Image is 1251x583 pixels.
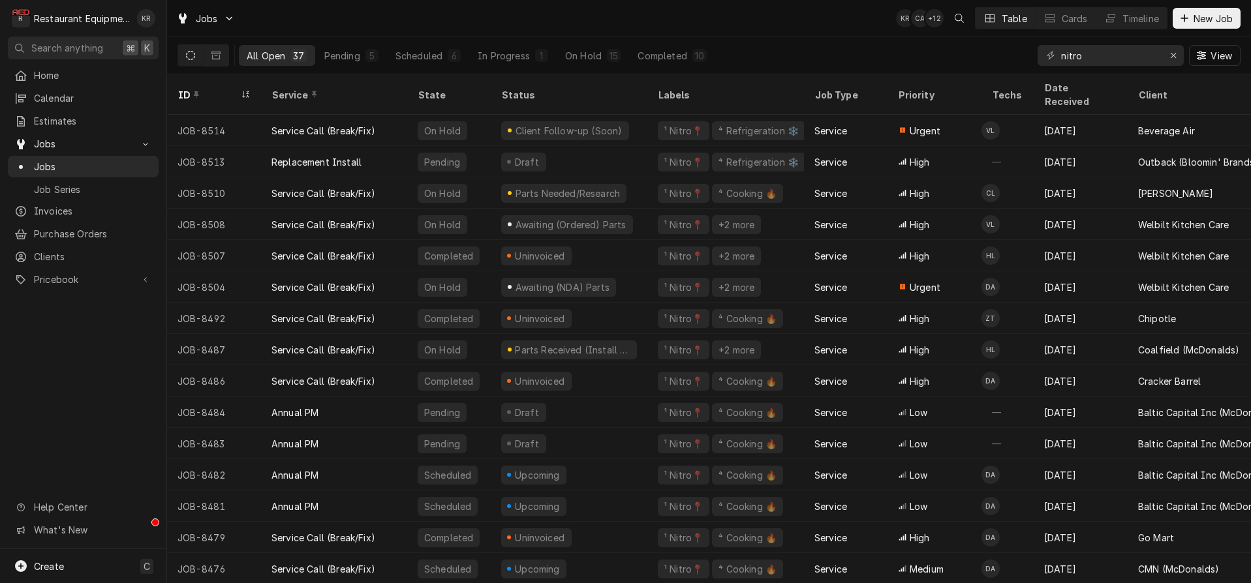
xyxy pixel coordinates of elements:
span: Jobs [34,137,132,151]
div: Table [1002,12,1027,25]
div: Service [814,343,847,357]
div: Timeline [1122,12,1159,25]
div: ¹ Nitro📍 [663,406,704,419]
span: Job Series [34,183,152,196]
div: DA [981,560,1000,578]
button: New Job [1173,8,1241,29]
div: Pending [423,437,461,451]
div: ⁴ Cooking 🔥 [717,531,778,545]
a: Invoices [8,200,159,222]
a: Clients [8,246,159,267]
div: Service Call (Break/Fix) [271,531,375,545]
span: High [910,531,930,545]
div: [DATE] [1034,240,1128,271]
div: ⁴ Cooking 🔥 [717,374,778,388]
div: Service [814,468,847,482]
div: ¹ Nitro📍 [663,312,704,325]
span: Medium [910,562,944,576]
div: ¹ Nitro📍 [663,437,704,451]
div: Service Call (Break/Fix) [271,280,375,294]
div: On Hold [423,280,462,294]
div: CMN (McDonalds) [1138,562,1219,576]
div: DA [981,278,1000,296]
div: HL [981,340,1000,359]
div: Service Call (Break/Fix) [271,218,375,232]
div: JOB-8479 [167,522,261,553]
div: JOB-8507 [167,240,261,271]
span: Low [910,406,927,419]
div: [DATE] [1034,334,1128,365]
div: Status [501,88,634,102]
div: — [981,146,1034,177]
div: Service Call (Break/Fix) [271,374,375,388]
div: ⁴ Refrigeration ❄️ [717,124,800,138]
div: Techs [992,88,1023,102]
div: Upcoming [514,500,562,513]
input: Keyword search [1061,45,1159,66]
span: Low [910,468,927,482]
div: Beverage Air [1138,124,1195,138]
span: Jobs [196,12,218,25]
span: Help Center [34,500,151,514]
div: Chipotle [1138,312,1176,325]
div: — [981,428,1034,459]
div: KR [896,9,914,27]
div: R [12,9,30,27]
div: Service [814,155,847,169]
div: Service Call (Break/Fix) [271,343,375,357]
div: Chrissy Adams's Avatar [911,9,929,27]
div: [DATE] [1034,303,1128,334]
span: High [910,374,930,388]
div: Service [814,500,847,513]
div: All Open [247,49,285,63]
div: JOB-8482 [167,459,261,490]
a: Home [8,65,159,86]
span: Clients [34,250,152,263]
a: Purchase Orders [8,223,159,245]
div: Labels [658,88,794,102]
div: DA [981,528,1000,546]
div: Service [814,406,847,419]
div: DA [981,372,1000,390]
span: High [910,312,930,325]
div: Completed [423,249,474,263]
div: ⁴ Cooking 🔥 [717,406,778,419]
div: Completed [638,49,687,63]
div: ¹ Nitro📍 [663,562,704,576]
div: Annual PM [271,437,318,451]
div: Service [814,249,847,263]
div: DA [981,466,1000,484]
div: Service [814,312,847,325]
div: Uninvoiced [514,374,566,388]
div: Annual PM [271,500,318,513]
div: Scheduled [423,500,472,513]
div: JOB-8484 [167,396,261,428]
div: ¹ Nitro📍 [663,468,704,482]
div: Service [814,124,847,138]
div: +2 more [717,280,756,294]
span: Estimates [34,114,152,128]
div: [DATE] [1034,490,1128,522]
div: [DATE] [1034,271,1128,303]
div: 6 [450,49,458,63]
div: JOB-8492 [167,303,261,334]
div: Upcoming [514,562,562,576]
div: JOB-8513 [167,146,261,177]
div: Pending [423,155,461,169]
span: Pricebook [34,273,132,286]
div: ¹ Nitro📍 [663,187,704,200]
div: ⁴ Cooking 🔥 [717,562,778,576]
div: Dakota Arthur's Avatar [981,528,1000,546]
div: Scheduled [423,468,472,482]
div: ¹ Nitro📍 [663,531,704,545]
div: Dakota Arthur's Avatar [981,466,1000,484]
div: ¹ Nitro📍 [663,343,704,357]
div: [DATE] [1034,177,1128,209]
div: [DATE] [1034,365,1128,396]
a: Go to Jobs [8,133,159,155]
div: Zack Tussey's Avatar [981,309,1000,327]
div: Service [271,88,394,102]
div: Replacement Install [271,155,362,169]
span: What's New [34,523,151,537]
div: Completed [423,531,474,545]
